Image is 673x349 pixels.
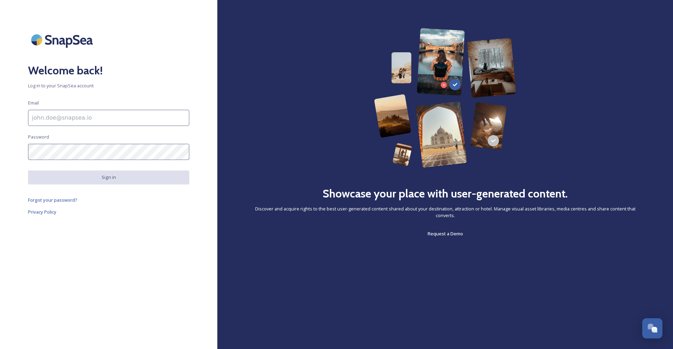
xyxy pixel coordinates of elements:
a: Request a Demo [428,229,463,238]
input: john.doe@snapsea.io [28,110,189,126]
button: Open Chat [642,318,662,338]
button: Sign in [28,170,189,184]
span: Request a Demo [428,230,463,237]
img: 63b42ca75bacad526042e722_Group%20154-p-800.png [374,28,516,168]
h2: Welcome back! [28,62,189,79]
span: Discover and acquire rights to the best user-generated content shared about your destination, att... [245,206,645,219]
span: Password [28,134,49,140]
span: Log in to your SnapSea account [28,82,189,89]
h2: Showcase your place with user-generated content. [322,185,568,202]
img: SnapSea Logo [28,28,98,52]
a: Privacy Policy [28,208,189,216]
span: Email [28,100,39,106]
a: Forgot your password? [28,196,189,204]
span: Privacy Policy [28,209,56,215]
span: Forgot your password? [28,197,77,203]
